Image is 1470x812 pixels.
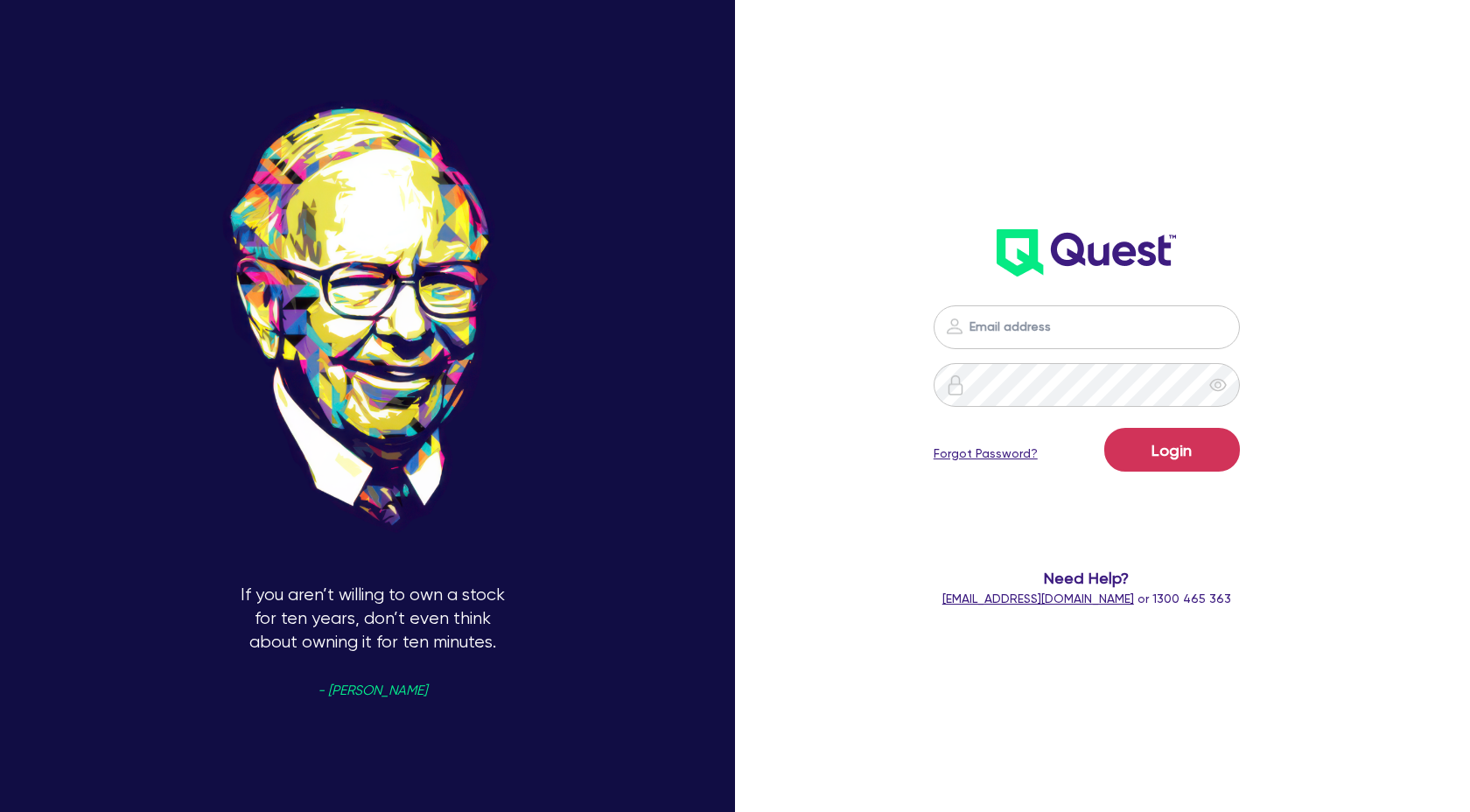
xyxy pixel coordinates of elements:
[944,316,965,337] img: icon-password
[1209,376,1227,394] span: eye
[1104,428,1240,472] button: Login
[942,591,1231,605] span: or 1300 465 363
[893,566,1280,590] span: Need Help?
[997,229,1176,276] img: wH2k97JdezQIQAAAABJRU5ErkJggg==
[318,684,427,697] span: - [PERSON_NAME]
[945,374,966,395] img: icon-password
[942,591,1134,605] a: [EMAIL_ADDRESS][DOMAIN_NAME]
[934,444,1038,463] a: Forgot Password?
[934,305,1240,349] input: Email address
